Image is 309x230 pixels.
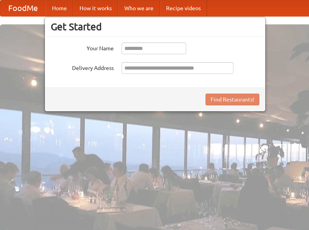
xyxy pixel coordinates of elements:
[118,0,160,16] a: Who we are
[160,0,207,16] a: Recipe videos
[205,94,259,105] button: Find Restaurants!
[73,0,118,16] a: How it works
[46,0,73,16] a: Home
[51,62,114,72] label: Delivery Address
[51,21,259,33] h3: Get Started
[0,0,46,16] a: FoodMe
[51,42,114,52] label: Your Name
